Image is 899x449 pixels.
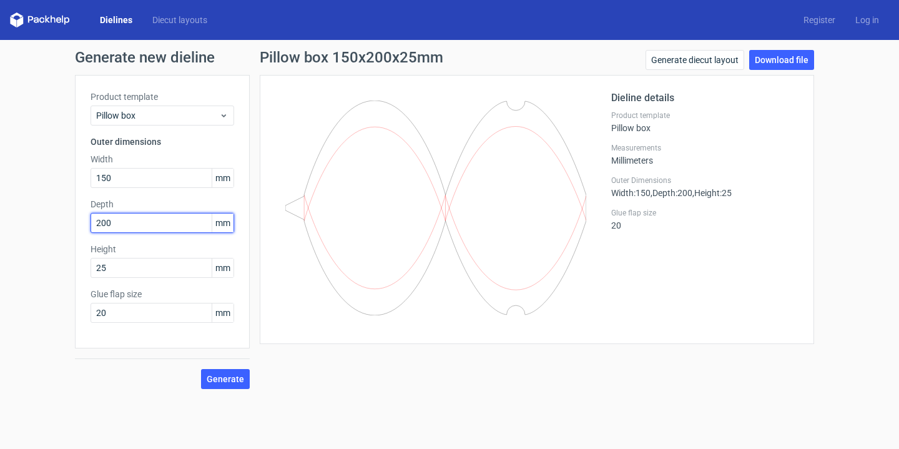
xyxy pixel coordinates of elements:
[212,303,233,322] span: mm
[201,369,250,389] button: Generate
[611,91,798,106] h2: Dieline details
[142,14,217,26] a: Diecut layouts
[749,50,814,70] a: Download file
[91,153,234,165] label: Width
[611,208,798,230] div: 20
[91,91,234,103] label: Product template
[75,50,824,65] h1: Generate new dieline
[96,109,219,122] span: Pillow box
[91,136,234,148] h3: Outer dimensions
[212,259,233,277] span: mm
[651,188,692,198] span: , Depth : 200
[611,143,798,153] label: Measurements
[611,188,651,198] span: Width : 150
[611,111,798,121] label: Product template
[91,243,234,255] label: Height
[793,14,845,26] a: Register
[90,14,142,26] a: Dielines
[611,143,798,165] div: Millimeters
[646,50,744,70] a: Generate diecut layout
[845,14,889,26] a: Log in
[611,175,798,185] label: Outer Dimensions
[212,169,233,187] span: mm
[91,198,234,210] label: Depth
[91,288,234,300] label: Glue flap size
[212,214,233,232] span: mm
[611,111,798,133] div: Pillow box
[260,50,443,65] h1: Pillow box 150x200x25mm
[611,208,798,218] label: Glue flap size
[692,188,732,198] span: , Height : 25
[207,375,244,383] span: Generate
